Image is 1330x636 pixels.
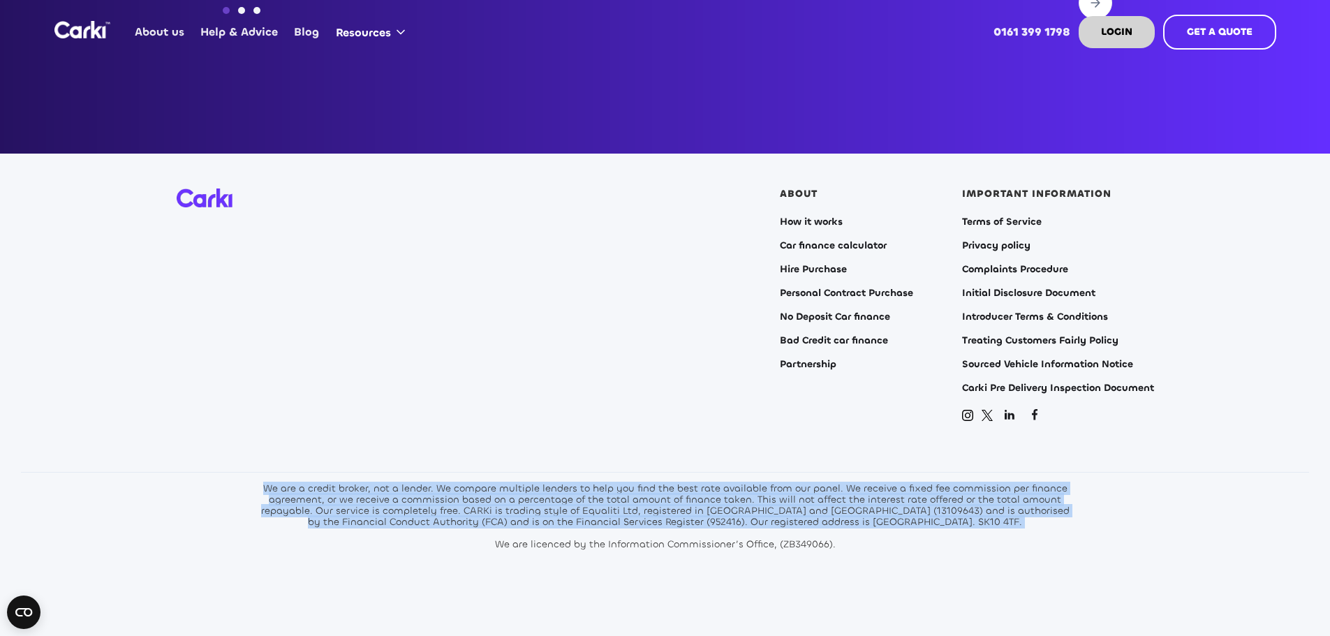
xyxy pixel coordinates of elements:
[780,240,887,251] a: Car finance calculator
[962,311,1108,323] a: Introducer Terms & Conditions
[780,359,836,370] a: Partnership
[985,5,1078,59] a: 0161 399 1798
[177,188,232,207] img: Carki logo
[780,216,843,228] a: How it works
[962,216,1042,228] a: Terms of Service
[54,21,110,38] img: Logo
[993,24,1070,39] strong: 0161 399 1798
[54,21,110,38] a: home
[780,288,913,299] a: Personal Contract Purchase
[962,383,1154,394] a: Carki Pre Delivery Inspection Document
[193,5,286,59] a: Help & Advice
[780,335,888,346] a: Bad Credit car finance
[962,288,1095,299] a: Initial Disclosure Document
[962,335,1118,346] a: Treating Customers Fairly Policy
[962,264,1068,275] a: Complaints Procedure
[962,240,1030,251] a: Privacy policy
[1079,16,1155,48] a: LOGIN
[1101,25,1132,38] strong: LOGIN
[962,359,1133,370] a: Sourced Vehicle Information Notice
[962,188,1111,200] div: IMPORTANT INFORMATION
[336,25,391,40] div: Resources
[127,5,193,59] a: About us
[780,311,890,323] a: No Deposit Car finance
[286,5,327,59] a: Blog
[257,483,1074,550] div: We are a credit broker, not a lender. We compare multiple lenders to help you find the best rate ...
[1187,25,1253,38] strong: GET A QUOTE
[327,6,419,59] div: Resources
[780,264,847,275] a: Hire Purchase
[7,596,40,629] button: Open CMP widget
[780,188,818,200] div: ABOUT
[1163,15,1276,50] a: GET A QUOTE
